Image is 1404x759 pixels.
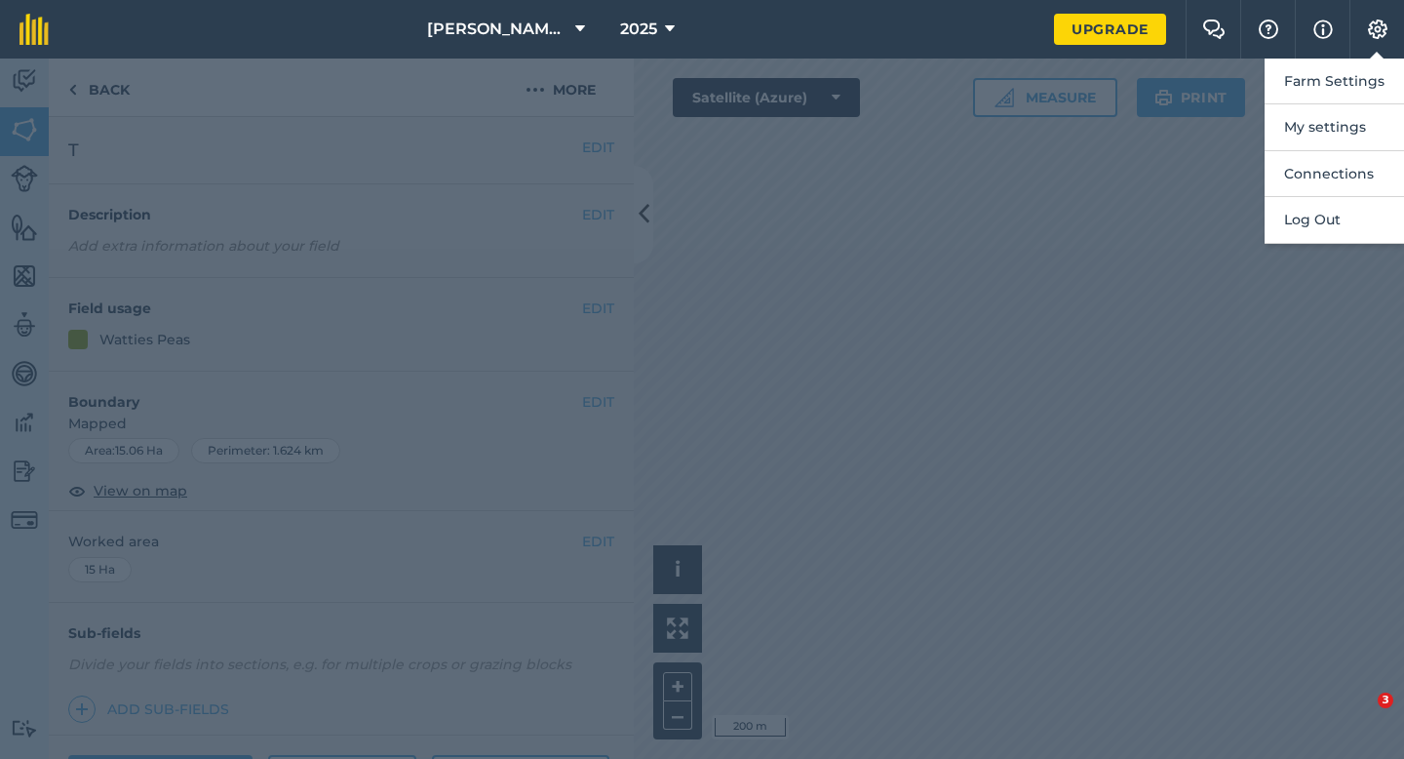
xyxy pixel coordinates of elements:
img: svg+xml;base64,PHN2ZyB4bWxucz0iaHR0cDovL3d3dy53My5vcmcvMjAwMC9zdmciIHdpZHRoPSIxNyIgaGVpZ2h0PSIxNy... [1313,18,1333,41]
img: A question mark icon [1257,20,1280,39]
button: Connections [1265,151,1404,197]
button: Log Out [1265,197,1404,243]
img: fieldmargin Logo [19,14,49,45]
a: Upgrade [1054,14,1166,45]
button: Farm Settings [1265,59,1404,104]
span: [PERSON_NAME] & Sons Farming LTD [427,18,567,41]
span: 2025 [620,18,657,41]
iframe: Intercom live chat [1338,693,1384,739]
img: Two speech bubbles overlapping with the left bubble in the forefront [1202,20,1226,39]
button: My settings [1265,104,1404,150]
span: 3 [1378,693,1393,708]
img: A cog icon [1366,20,1389,39]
